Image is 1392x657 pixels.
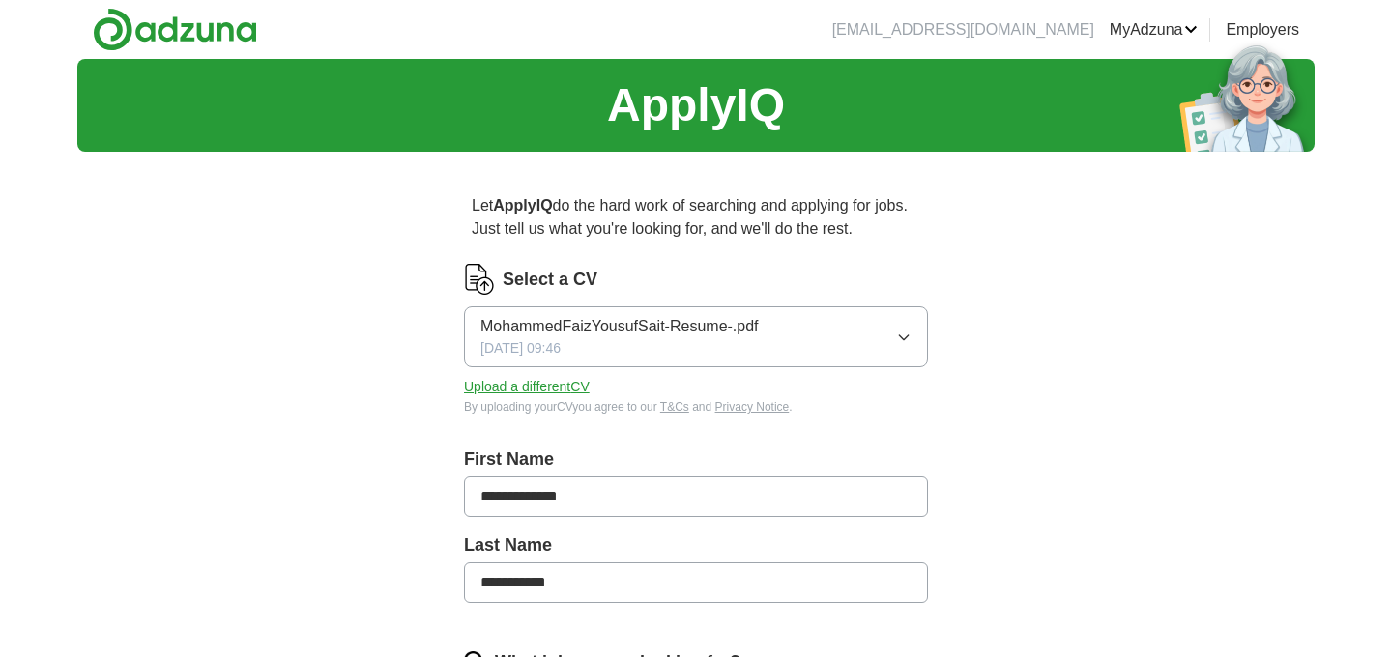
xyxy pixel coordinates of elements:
a: MyAdzuna [1110,18,1199,42]
a: Employers [1226,18,1299,42]
a: T&Cs [660,400,689,414]
button: MohammedFaizYousufSait-Resume-.pdf[DATE] 09:46 [464,306,928,367]
label: Last Name [464,532,928,558]
span: MohammedFaizYousufSait-Resume-.pdf [480,315,759,338]
label: Select a CV [503,267,597,293]
img: Adzuna logo [93,8,257,51]
span: [DATE] 09:46 [480,338,561,358]
div: By uploading your CV you agree to our and . [464,398,928,415]
strong: ApplyIQ [493,197,552,214]
button: Upload a differentCV [464,377,590,397]
label: First Name [464,446,928,472]
a: Privacy Notice [715,400,790,414]
p: Let do the hard work of searching and applying for jobs. Just tell us what you're looking for, an... [464,186,928,248]
li: [EMAIL_ADDRESS][DOMAIN_NAME] [832,18,1094,42]
img: CV Icon [464,264,495,295]
h1: ApplyIQ [607,71,785,140]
